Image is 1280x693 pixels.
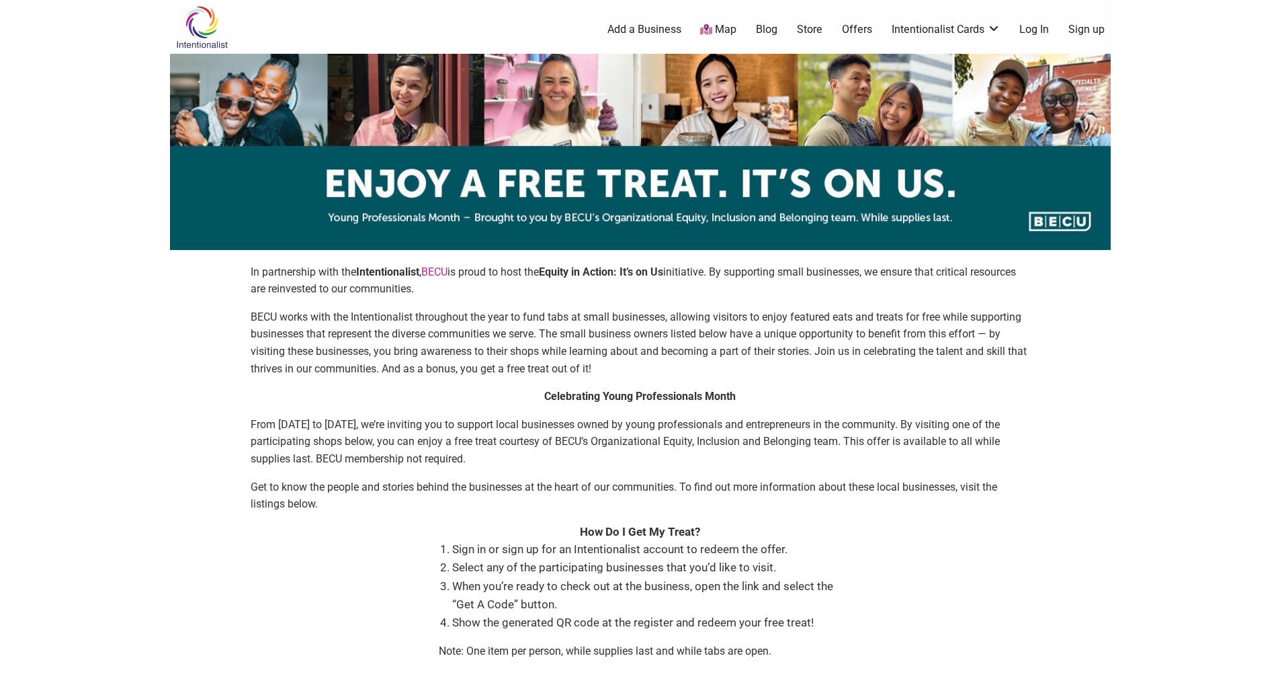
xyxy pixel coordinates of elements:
[251,263,1030,298] p: In partnership with the , is proud to host the initiative. By supporting small businesses, we ens...
[170,54,1111,250] img: sponsor logo
[892,22,1000,37] a: Intentionalist Cards
[421,266,447,278] a: BECU
[452,577,842,614] li: When you’re ready to check out at the business, open the link and select the “Get A Code” button.
[544,390,736,403] strong: Celebrating Young Professionals Month
[452,614,842,632] li: Show the generated QR code at the register and redeem your free treat!
[797,22,822,37] a: Store
[842,22,872,37] a: Offers
[1068,22,1105,37] a: Sign up
[439,643,842,660] p: Note: One item per person, while supplies last and while tabs are open.
[580,525,700,538] strong: How Do I Get My Treat?
[1019,22,1049,37] a: Log In
[700,22,736,38] a: Map
[452,540,842,559] li: Sign in or sign up for an Intentionalist account to redeem the offer.
[756,22,777,37] a: Blog
[452,559,842,577] li: Select any of the participating businesses that you’d like to visit.
[170,5,234,49] img: Intentionalist
[251,309,1030,377] p: BECU works with the Intentionalist throughout the year to fund tabs at small businesses, allowing...
[251,479,1030,513] p: Get to know the people and stories behind the businesses at the heart of our communities. To find...
[607,22,681,37] a: Add a Business
[539,266,663,278] strong: Equity in Action: It’s on Us
[251,416,1030,468] p: From [DATE] to [DATE], we’re inviting you to support local businesses owned by young professional...
[356,266,419,278] strong: Intentionalist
